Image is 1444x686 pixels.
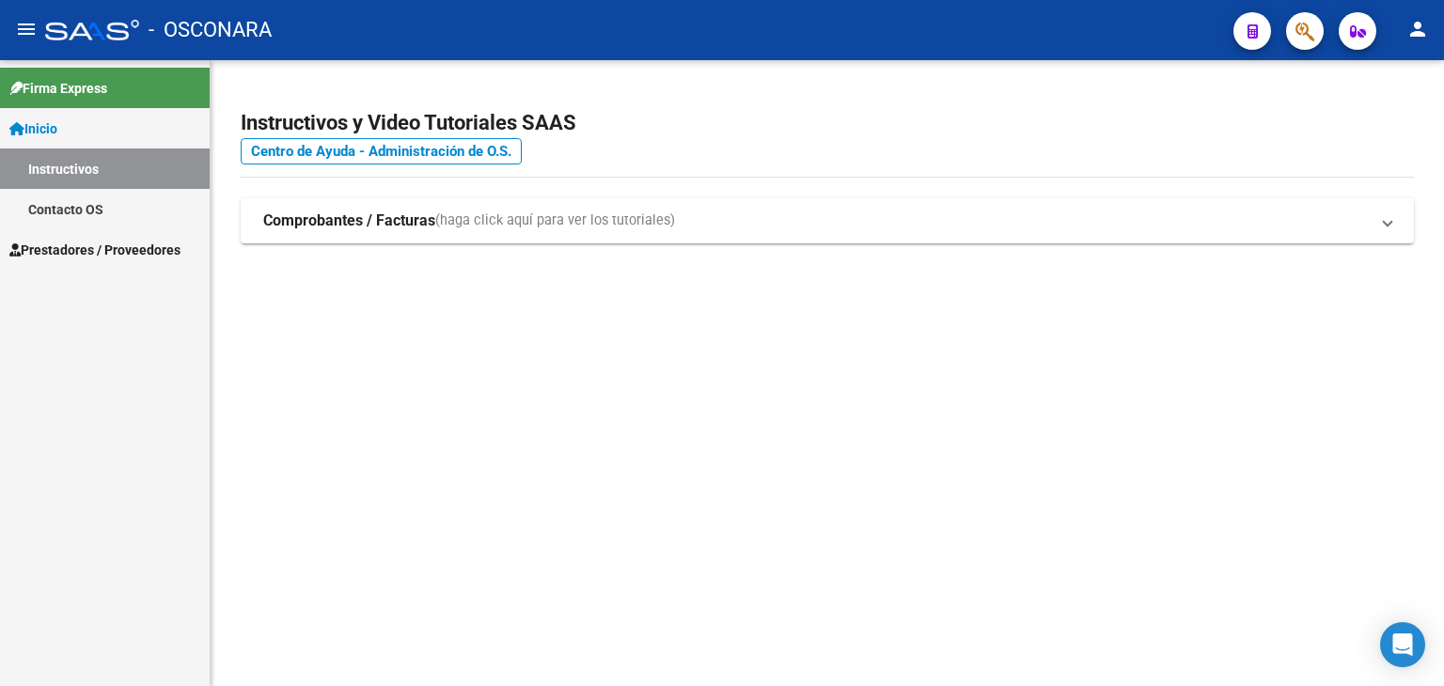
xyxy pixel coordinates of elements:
[241,105,1414,141] h2: Instructivos y Video Tutoriales SAAS
[1380,622,1425,667] div: Open Intercom Messenger
[15,18,38,40] mat-icon: menu
[149,9,272,51] span: - OSCONARA
[9,118,57,139] span: Inicio
[263,210,435,231] strong: Comprobantes / Facturas
[241,138,522,164] a: Centro de Ayuda - Administración de O.S.
[9,240,180,260] span: Prestadores / Proveedores
[435,210,675,231] span: (haga click aquí para ver los tutoriales)
[241,198,1414,243] mat-expansion-panel-header: Comprobantes / Facturas(haga click aquí para ver los tutoriales)
[1406,18,1429,40] mat-icon: person
[9,78,107,99] span: Firma Express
